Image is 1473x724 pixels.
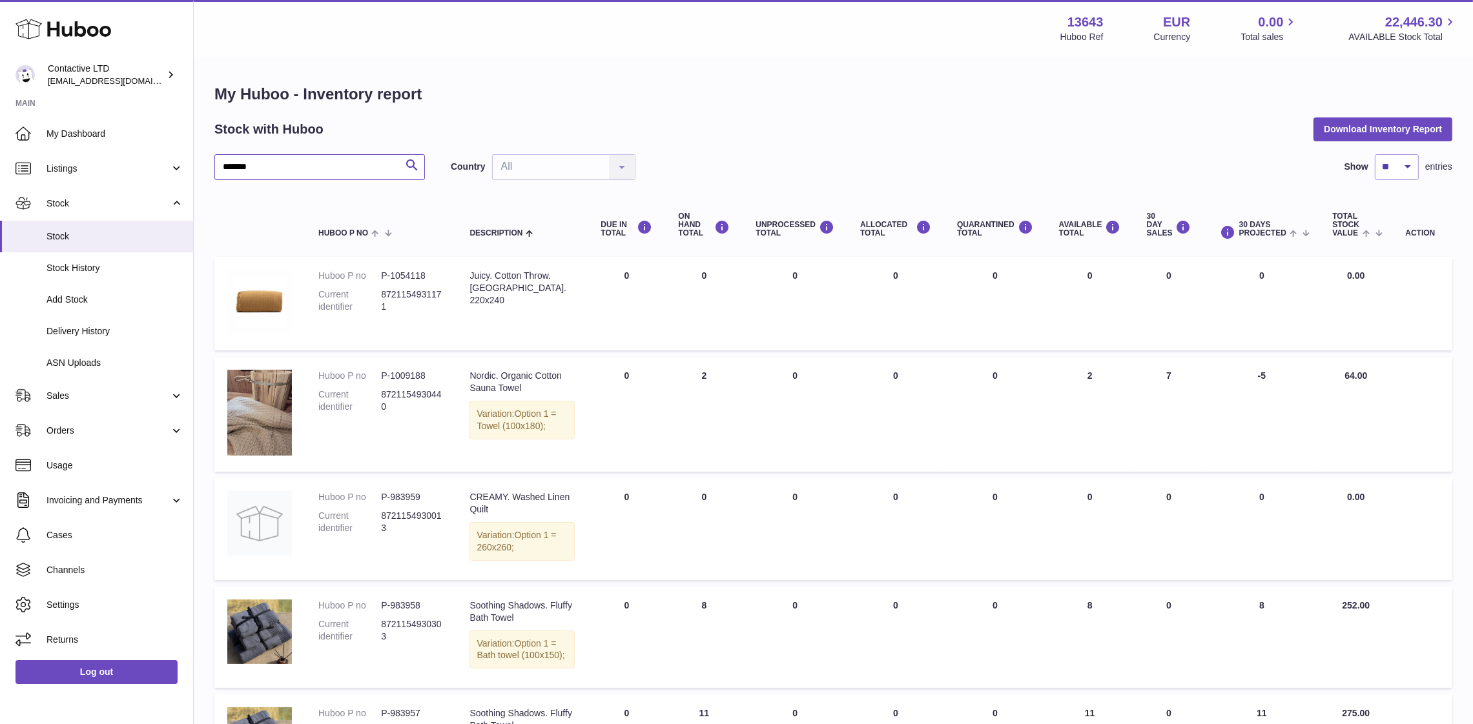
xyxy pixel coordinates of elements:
img: product image [227,491,292,556]
span: 0 [993,270,998,281]
span: 30 DAYS PROJECTED [1239,221,1286,237]
img: soul@SOWLhome.com [15,65,35,85]
h1: My Huboo - Inventory report [214,84,1452,105]
div: Nordic. Organic Cotton Sauna Towel [469,370,575,394]
strong: 13643 [1067,14,1104,31]
dt: Current identifier [318,388,381,413]
dd: P-1009188 [381,370,444,382]
span: 64.00 [1344,370,1367,381]
span: Returns [46,634,183,646]
span: Cases [46,529,183,541]
dt: Huboo P no [318,599,381,612]
span: Option 1 = Towel (100x180); [477,408,556,431]
img: product image [227,599,292,664]
span: Sales [46,390,170,402]
span: Settings [46,599,183,611]
dt: Huboo P no [318,707,381,719]
label: Country [451,161,486,173]
div: DUE IN TOTAL [601,220,652,237]
span: Orders [46,425,170,437]
td: 0 [665,257,743,350]
dd: P-983957 [381,707,444,719]
span: Option 1 = 260x260; [477,530,556,552]
dd: 8721154930013 [381,510,444,534]
td: 0 [1204,257,1320,350]
div: CREAMY. Washed Linen Quilt [469,491,575,516]
span: Usage [46,459,183,472]
span: 0 [993,708,998,718]
td: 0 [1134,257,1204,350]
td: 2 [665,357,743,472]
span: 0 [993,600,998,610]
span: entries [1425,161,1452,173]
span: ASN Uploads [46,357,183,369]
div: ALLOCATED Total [860,220,931,237]
img: product image [227,370,292,456]
dd: 8721154930440 [381,388,444,413]
span: AVAILABLE Stock Total [1348,31,1458,43]
td: 0 [1204,478,1320,580]
div: ON HAND Total [678,212,730,238]
dt: Current identifier [318,618,381,643]
div: AVAILABLE Total [1059,220,1121,237]
dd: P-983958 [381,599,444,612]
strong: EUR [1163,14,1190,31]
span: 275.00 [1342,708,1370,718]
span: Invoicing and Payments [46,494,170,507]
td: 0 [847,587,944,689]
div: Variation: [469,630,575,669]
td: 7 [1134,357,1204,472]
div: Juicy. Cotton Throw. [GEOGRAPHIC_DATA]. 220x240 [469,270,575,307]
td: 0 [743,257,847,350]
span: 0.00 [1259,14,1284,31]
a: Log out [15,660,178,683]
button: Download Inventory Report [1313,117,1452,141]
td: 0 [588,257,665,350]
dd: 8721154930303 [381,618,444,643]
div: UNPROCESSED Total [756,220,834,237]
td: 0 [743,478,847,580]
div: 30 DAY SALES [1147,212,1191,238]
td: 0 [588,478,665,580]
td: 0 [1134,587,1204,689]
img: product image [227,270,292,334]
td: 0 [847,357,944,472]
span: Listings [46,163,170,175]
td: 0 [1046,478,1134,580]
td: 0 [1046,257,1134,350]
td: 0 [665,478,743,580]
span: Stock [46,197,170,210]
span: 0.00 [1347,270,1365,281]
dd: P-983959 [381,491,444,503]
span: Option 1 = Bath towel (100x150); [477,638,564,661]
dt: Current identifier [318,510,381,534]
span: [EMAIL_ADDRESS][DOMAIN_NAME] [48,75,190,86]
div: Action [1405,229,1439,237]
span: 0 [993,370,998,381]
td: 0 [847,257,944,350]
span: Total stock value [1332,212,1359,238]
dt: Current identifier [318,288,381,313]
span: Stock [46,230,183,243]
span: Delivery History [46,325,183,337]
span: Huboo P no [318,229,368,237]
dt: Huboo P no [318,491,381,503]
span: Add Stock [46,294,183,306]
td: 0 [588,587,665,689]
div: Variation: [469,401,575,439]
td: 8 [665,587,743,689]
td: -5 [1204,357,1320,472]
span: Stock History [46,262,183,274]
span: Description [469,229,522,237]
td: 8 [1046,587,1134,689]
span: 252.00 [1342,600,1370,610]
a: 22,446.30 AVAILABLE Stock Total [1348,14,1458,43]
div: Contactive LTD [48,63,164,87]
span: Total sales [1241,31,1298,43]
dd: 8721154931171 [381,288,444,313]
div: QUARANTINED Total [957,220,1033,237]
dd: P-1054118 [381,270,444,282]
h2: Stock with Huboo [214,121,324,138]
span: 0.00 [1347,492,1365,502]
td: 0 [847,478,944,580]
